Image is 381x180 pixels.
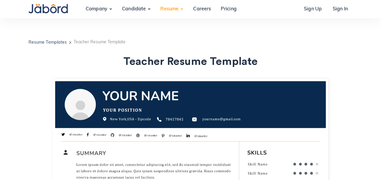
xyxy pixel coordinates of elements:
[81,1,112,17] div: Company
[155,1,183,17] div: Resume
[328,1,353,17] a: Sign In
[117,1,151,17] div: Candidate
[299,1,326,17] a: Sign Up
[28,56,353,68] h1: Teacher Resume Template
[28,4,68,13] img: Jabord
[216,1,241,17] a: Pricing
[74,40,125,45] h5: Teacher Resume Template
[188,1,216,17] a: Careers
[28,41,67,45] a: Resume Templates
